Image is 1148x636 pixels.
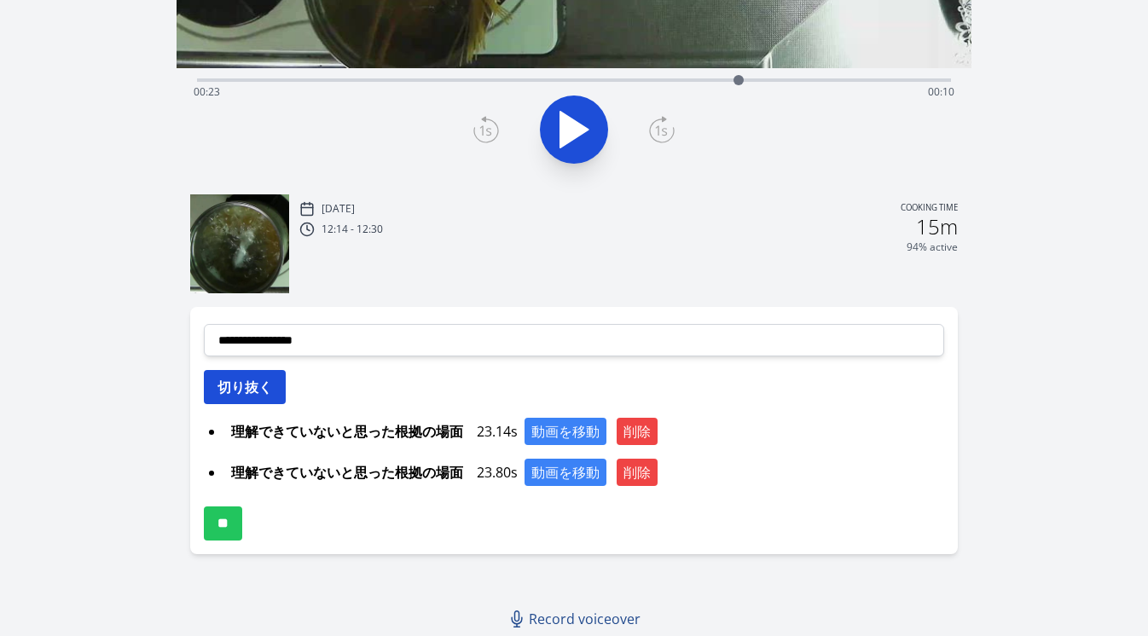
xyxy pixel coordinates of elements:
[190,194,290,294] img: 250819031508_thumb.jpeg
[224,418,470,445] span: 理解できていないと思った根拠の場面
[224,459,470,486] span: 理解できていないと思った根拠の場面
[224,418,945,445] div: 23.14s
[901,201,958,217] p: Cooking time
[322,223,383,236] p: 12:14 - 12:30
[194,84,220,99] span: 00:23
[617,459,658,486] button: 削除
[525,418,606,445] button: 動画を移動
[928,84,954,99] span: 00:10
[916,217,958,237] h2: 15m
[907,240,958,254] p: 94% active
[204,370,286,404] button: 切り抜く
[525,459,606,486] button: 動画を移動
[617,418,658,445] button: 削除
[529,609,641,629] span: Record voiceover
[322,202,355,216] p: [DATE]
[224,459,945,486] div: 23.80s
[502,602,651,636] a: Record voiceover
